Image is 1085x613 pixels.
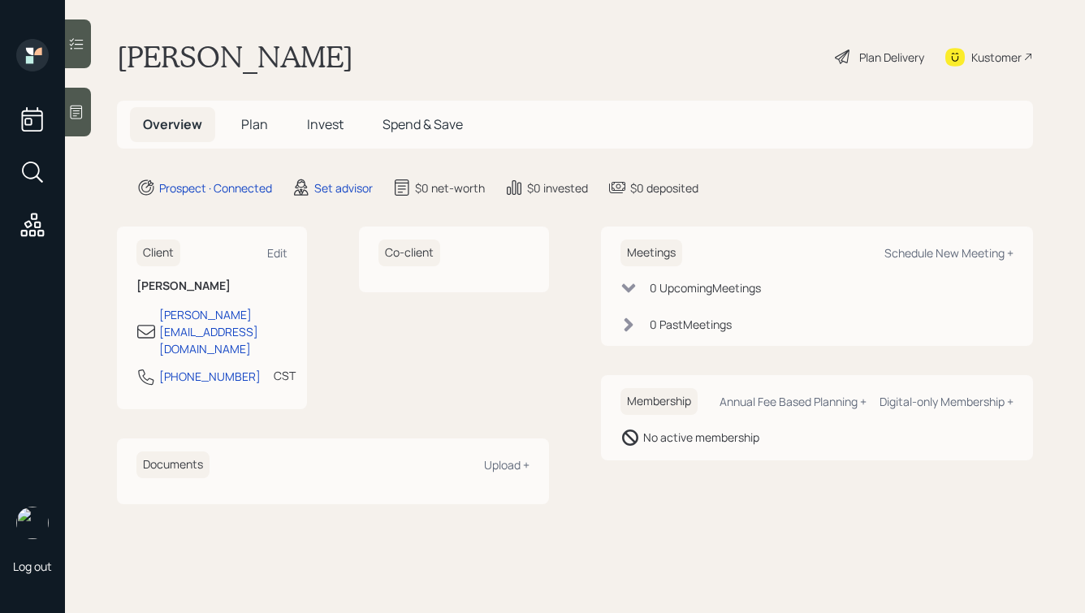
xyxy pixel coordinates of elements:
div: Digital-only Membership + [880,394,1014,409]
div: No active membership [643,429,759,446]
div: 0 Past Meeting s [650,316,732,333]
div: $0 invested [527,179,588,196]
div: CST [274,367,296,384]
h1: [PERSON_NAME] [117,39,353,75]
div: Prospect · Connected [159,179,272,196]
span: Spend & Save [383,115,463,133]
h6: Co-client [378,240,440,266]
div: Schedule New Meeting + [884,245,1014,261]
div: Upload + [484,457,530,473]
div: 0 Upcoming Meeting s [650,279,761,296]
h6: Meetings [620,240,682,266]
div: Plan Delivery [859,49,924,66]
h6: [PERSON_NAME] [136,279,287,293]
div: Kustomer [971,49,1022,66]
span: Overview [143,115,202,133]
span: Invest [307,115,344,133]
div: $0 net-worth [415,179,485,196]
h6: Documents [136,451,210,478]
span: Plan [241,115,268,133]
h6: Membership [620,388,698,415]
div: Annual Fee Based Planning + [720,394,867,409]
div: Set advisor [314,179,373,196]
div: $0 deposited [630,179,698,196]
h6: Client [136,240,180,266]
img: hunter_neumayer.jpg [16,507,49,539]
div: [PERSON_NAME][EMAIL_ADDRESS][DOMAIN_NAME] [159,306,287,357]
div: [PHONE_NUMBER] [159,368,261,385]
div: Log out [13,559,52,574]
div: Edit [267,245,287,261]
